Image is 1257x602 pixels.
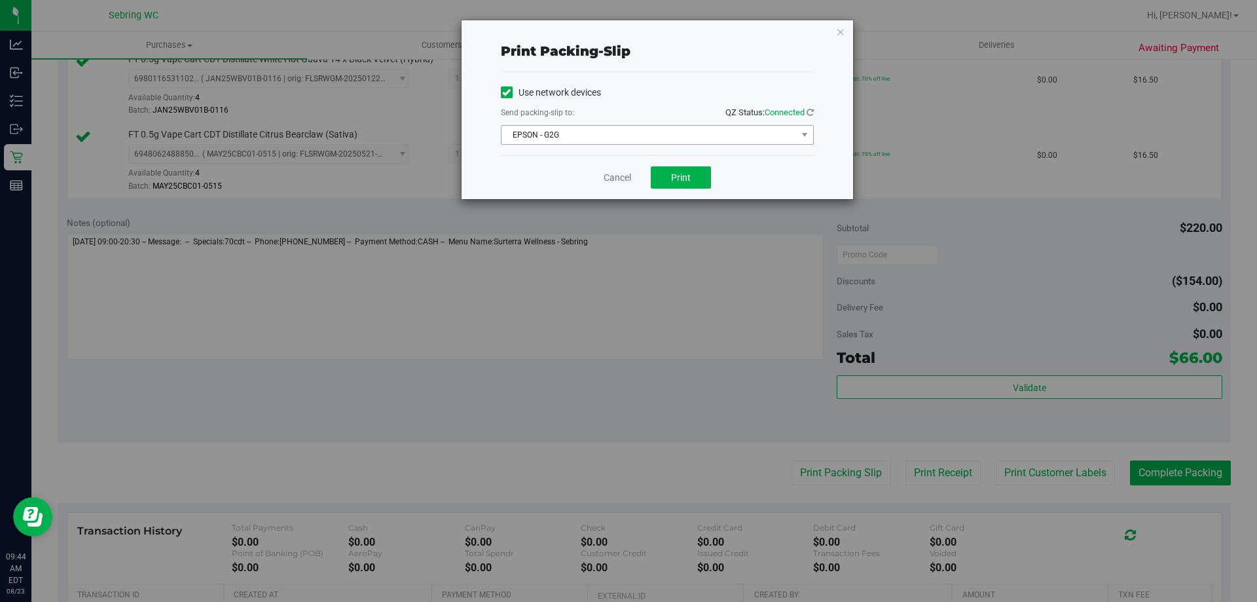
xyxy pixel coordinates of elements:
[796,126,812,144] span: select
[651,166,711,189] button: Print
[604,171,631,185] a: Cancel
[13,497,52,536] iframe: Resource center
[765,107,805,117] span: Connected
[501,126,797,144] span: EPSON - G2G
[501,86,601,100] label: Use network devices
[725,107,814,117] span: QZ Status:
[671,172,691,183] span: Print
[501,107,574,119] label: Send packing-slip to:
[501,43,630,59] span: Print packing-slip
